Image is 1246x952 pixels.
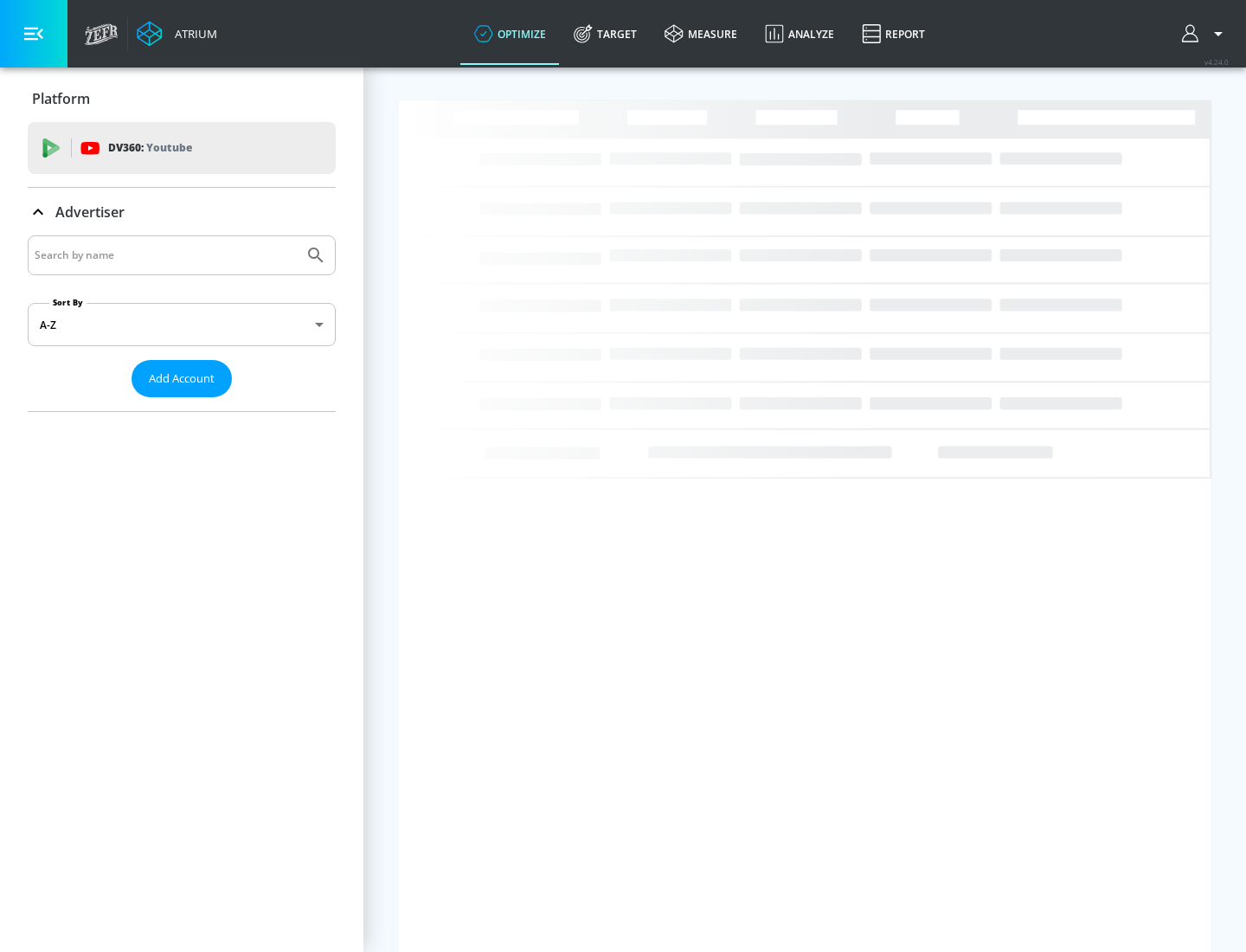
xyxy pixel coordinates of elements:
[28,235,336,411] div: Advertiser
[146,138,192,157] p: Youtube
[149,369,215,389] span: Add Account
[848,3,939,65] a: Report
[28,122,336,174] div: DV360: Youtube
[137,21,217,47] a: Atrium
[460,3,560,65] a: optimize
[32,89,90,108] p: Platform
[651,3,751,65] a: measure
[168,26,217,42] div: Atrium
[28,397,336,411] nav: list of Advertiser
[751,3,848,65] a: Analyze
[35,244,297,267] input: Search by name
[55,203,125,222] p: Advertiser
[132,360,232,397] button: Add Account
[28,74,336,123] div: Platform
[28,303,336,346] div: A-Z
[108,138,192,158] p: DV360:
[1204,57,1229,67] span: v 4.24.0
[28,188,336,236] div: Advertiser
[49,297,87,308] label: Sort By
[560,3,651,65] a: Target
